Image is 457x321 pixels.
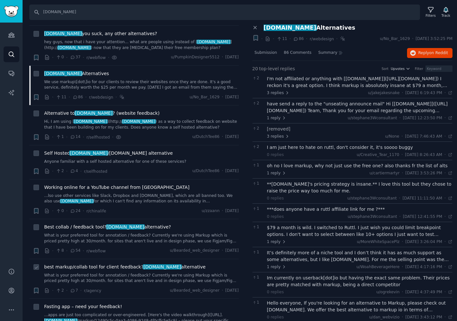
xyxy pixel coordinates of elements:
span: 86 Comments [284,50,312,56]
span: Alternatives [44,70,109,77]
span: Reply [418,50,448,56]
a: What is your preferred tool for annotation / feedback? Currently we're using Markup which is pric... [44,233,239,244]
button: Replyon Reddit [407,48,452,58]
span: u/Bearded_web_designer [170,288,219,294]
span: · [66,287,67,294]
span: · [83,134,84,141]
a: Self Hosted[DOMAIN_NAME]/[DOMAIN_NAME] alternative [44,150,173,157]
span: u/PumpkinDesigner5512 [171,54,219,60]
span: 11 [277,36,287,42]
span: Best collab / feedback tool? alternative? [44,224,171,230]
span: 7 [70,288,78,294]
span: [DATE] 7:46:43 AM [405,134,442,140]
span: you suck, any other alternatives? [44,30,157,37]
span: r/chinalife [86,209,106,213]
span: · [83,54,84,61]
span: u/No_Bar_1629 [190,94,219,100]
span: u/stephane3Wconsultant [347,196,397,200]
span: · [222,94,223,100]
span: [DATE] 4:37:49 PM [405,289,442,295]
span: u/dan_webvizio [369,315,399,319]
span: · [402,315,403,320]
span: [DATE] 11:11:50 AM [403,196,442,201]
span: [DATE] 8:26:43 AM [405,152,442,158]
span: · [66,168,67,175]
span: 0 [56,54,64,60]
span: [DATE] 3:43:12 PM [405,315,442,320]
span: · [222,248,223,254]
input: Search Keyword [29,5,420,20]
span: · [52,287,53,294]
span: · [399,196,400,201]
span: 1 [56,134,64,140]
a: Fasting app – need your feedback! [44,303,122,310]
button: Track [439,5,452,19]
span: 37 [70,54,81,60]
span: u/WoahBeverageHere [356,265,400,269]
span: · [336,35,337,42]
span: replies [280,65,295,72]
span: [DOMAIN_NAME] [197,40,231,44]
span: 1 [252,181,264,187]
span: u/Creative_Tear_1170 [357,152,399,157]
span: · [444,152,446,158]
span: · [222,208,223,214]
span: · [402,170,403,176]
div: Hello everyone, If you're looking for an alternative to Markup, please check out [DOMAIN_NAME]. W... [267,300,452,313]
span: · [83,208,84,214]
div: I am just here to hate on ruttl, don't consider it, it's soooo buggy [267,144,452,151]
span: Upvotes [391,66,404,71]
span: best markup/collab tool for client feedback? alternative [44,264,206,270]
span: · [108,54,109,61]
span: [DATE] [225,168,238,174]
span: [DOMAIN_NAME] [143,264,181,269]
span: 3 replies [267,90,289,96]
span: u/DutchTee86 [192,168,219,174]
span: · [85,94,87,101]
a: ...lso use other services like Slack, Dropbox and [DOMAIN_NAME], which are all banned too. We als... [44,193,239,204]
span: 86 [73,94,83,100]
span: · [399,214,401,220]
a: Anyone familiar with a self hosted alternative for one of these services? [44,159,239,165]
span: 1 [252,206,264,212]
span: Submission [255,50,277,56]
span: · [52,54,53,61]
span: · [222,168,223,174]
span: 2 [252,144,264,150]
span: 1 reply [267,239,286,245]
img: GummySearch logo [4,6,19,17]
span: [DOMAIN_NAME] [74,111,113,116]
span: · [52,208,53,214]
a: Best collab / feedback tool?[DOMAIN_NAME]alternative? [44,224,171,230]
span: 14 [70,134,81,140]
span: [DATE] [225,208,238,214]
span: u/DutchTee86 [192,134,219,140]
span: [DATE] 12:23:50 PM [403,115,442,121]
span: r/selfhosted [84,169,107,174]
span: · [261,35,263,42]
a: Alternative to[DOMAIN_NAME]? (website feedback) [44,110,160,117]
span: · [402,134,403,140]
span: · [112,134,113,141]
span: [DOMAIN_NAME] [44,71,82,76]
span: · [402,152,403,158]
div: It’s definitely more of a niche tool and I don’t think it has as much support as some alternative... [267,249,452,263]
span: r/webdesign [89,95,113,100]
button: Upvotes [391,66,410,71]
span: 24 [70,208,81,214]
span: [DOMAIN_NAME] [263,24,317,31]
span: [DATE] [225,134,238,140]
span: · [289,35,291,42]
span: 1 [252,275,264,280]
input: Keyword [425,65,452,72]
span: 2 [56,288,64,294]
span: · [444,315,446,320]
span: 4 [70,168,78,174]
div: Im currently on userback[dot]io but having the exact same problem. Their prices are pretty matche... [267,275,452,288]
a: We use markup\[dot\]io for our clients to review their websites once they are done. It's a good s... [44,79,239,91]
span: [DATE] 3:52:25 PM [416,36,452,42]
span: u/jakejakesnake [368,91,400,95]
span: [DATE] [225,94,238,100]
span: 86 [293,36,304,42]
span: [DOMAIN_NAME] [122,119,156,124]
